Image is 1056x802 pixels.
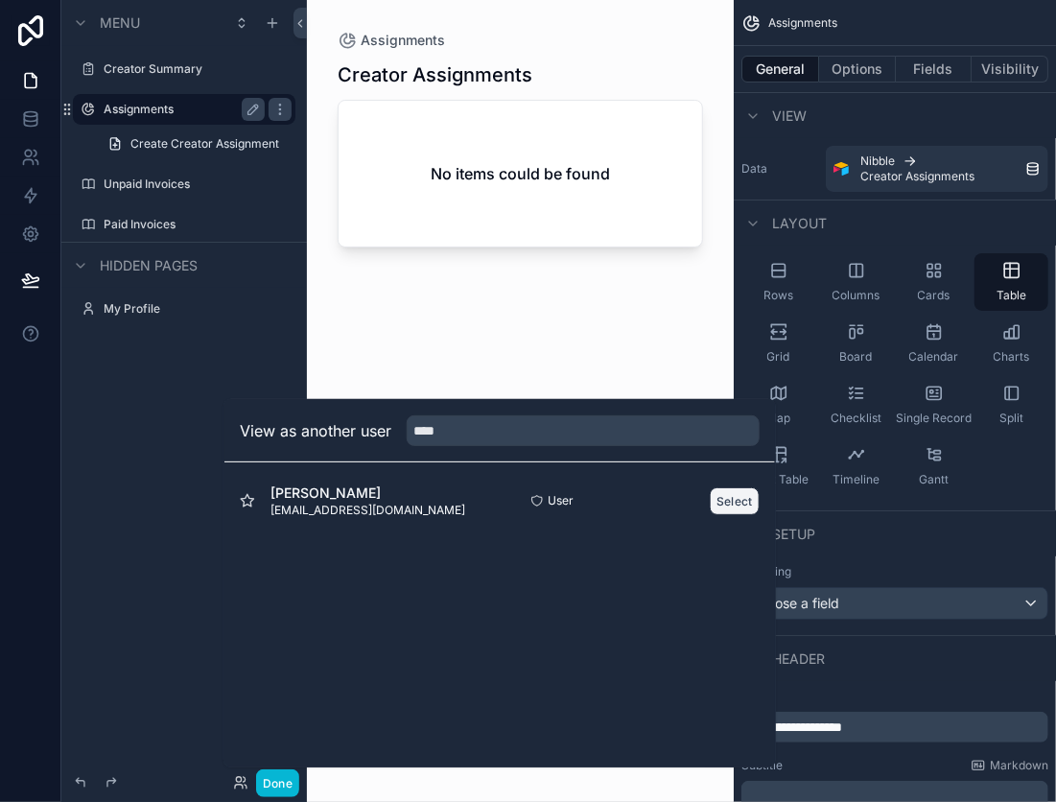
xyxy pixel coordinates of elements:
button: Done [256,769,299,797]
span: Map [766,411,790,426]
button: Options [819,56,896,83]
a: Markdown [971,758,1048,773]
button: Fields [896,56,973,83]
a: Create Creator Assignment [96,129,295,159]
img: Airtable Logo [833,161,849,177]
button: Grid [741,315,815,372]
a: NibbleCreator Assignments [826,146,1048,192]
span: Board [840,349,873,365]
span: User [548,493,574,508]
button: Calendar [897,315,971,372]
span: Calendar [909,349,959,365]
button: Visibility [972,56,1048,83]
button: Pivot Table [741,437,815,495]
span: [EMAIL_ADDRESS][DOMAIN_NAME] [270,503,465,518]
span: Pivot Table [748,472,809,487]
label: Unpaid Invoices [104,177,292,192]
button: General [741,56,819,83]
span: Columns [833,288,880,303]
span: Creator Assignments [860,169,974,184]
button: Table [974,253,1048,311]
span: Grid [767,349,790,365]
button: Choose a field [741,587,1048,620]
span: Markdown [990,758,1048,773]
button: Select [710,487,760,515]
span: Assignments [768,15,837,31]
span: Timeline [833,472,880,487]
span: Header [772,649,825,669]
button: Board [819,315,893,372]
button: Split [974,376,1048,434]
button: Gantt [897,437,971,495]
span: Layout [772,214,827,233]
span: Hidden pages [100,256,198,275]
button: Charts [974,315,1048,372]
label: Data [741,161,818,177]
button: Cards [897,253,971,311]
button: Columns [819,253,893,311]
button: Map [741,376,815,434]
span: Split [999,411,1023,426]
span: Menu [100,13,140,33]
label: Title [741,689,1048,704]
span: Nibble [860,153,895,169]
span: Create Creator Assignment [130,136,279,152]
span: Checklist [831,411,881,426]
span: Setup [772,525,815,544]
label: Paid Invoices [104,217,292,232]
button: Timeline [819,437,893,495]
span: Choose a field [750,595,839,611]
span: Cards [918,288,950,303]
button: Rows [741,253,815,311]
button: Checklist [819,376,893,434]
span: [PERSON_NAME] [270,484,465,503]
span: Charts [994,349,1030,365]
span: View [772,106,807,126]
label: Assignments [104,102,257,117]
label: My Profile [104,301,292,317]
div: scrollable content [741,712,1048,743]
span: Gantt [919,472,949,487]
span: Table [997,288,1026,303]
span: Rows [763,288,793,303]
label: Creator Summary [104,61,292,77]
button: Single Record [897,376,971,434]
span: Single Record [896,411,972,426]
h2: View as another user [240,419,391,442]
